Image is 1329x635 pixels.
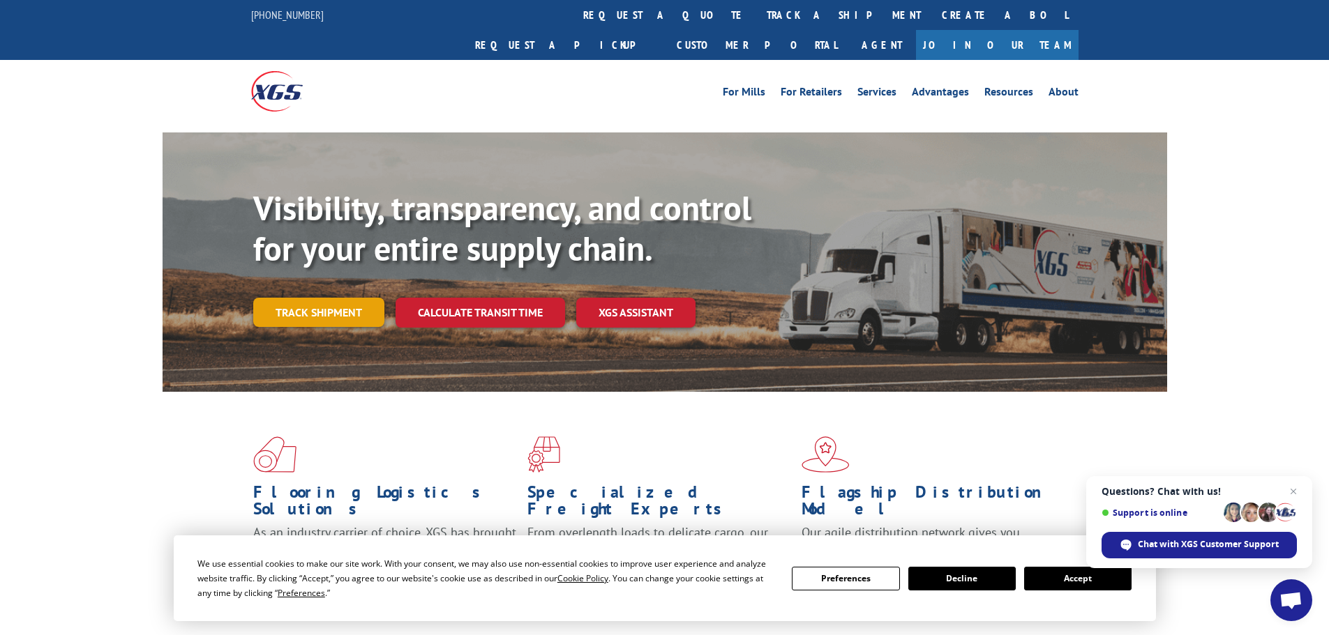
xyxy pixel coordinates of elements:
button: Accept [1024,567,1132,590]
a: Services [857,86,896,102]
p: From overlength loads to delicate cargo, our experienced staff knows the best way to move your fr... [527,524,791,586]
button: Decline [908,567,1016,590]
span: Questions? Chat with us! [1102,486,1297,497]
button: Preferences [792,567,899,590]
a: Advantages [912,86,969,102]
span: Close chat [1285,483,1302,500]
a: XGS ASSISTANT [576,298,696,328]
div: Open chat [1270,579,1312,621]
h1: Flagship Distribution Model [802,484,1065,524]
img: xgs-icon-flagship-distribution-model-red [802,436,850,473]
span: Chat with XGS Customer Support [1138,538,1279,551]
a: [PHONE_NUMBER] [251,8,324,22]
a: Request a pickup [465,30,666,60]
div: Chat with XGS Customer Support [1102,532,1297,558]
b: Visibility, transparency, and control for your entire supply chain. [253,186,751,270]
a: Join Our Team [916,30,1079,60]
a: Calculate transit time [396,298,565,328]
a: For Mills [723,86,765,102]
span: Our agile distribution network gives you nationwide inventory management on demand. [802,524,1058,557]
div: We use essential cookies to make our site work. With your consent, we may also use non-essential ... [197,556,775,600]
a: About [1049,86,1079,102]
div: Cookie Consent Prompt [174,535,1156,621]
h1: Specialized Freight Experts [527,484,791,524]
a: Agent [848,30,916,60]
h1: Flooring Logistics Solutions [253,484,517,524]
span: As an industry carrier of choice, XGS has brought innovation and dedication to flooring logistics... [253,524,516,574]
a: Track shipment [253,298,384,327]
a: Resources [984,86,1033,102]
span: Cookie Policy [557,572,608,584]
span: Support is online [1102,507,1219,518]
img: xgs-icon-total-supply-chain-intelligence-red [253,436,296,473]
a: For Retailers [781,86,842,102]
span: Preferences [278,587,325,599]
a: Customer Portal [666,30,848,60]
img: xgs-icon-focused-on-flooring-red [527,436,560,473]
